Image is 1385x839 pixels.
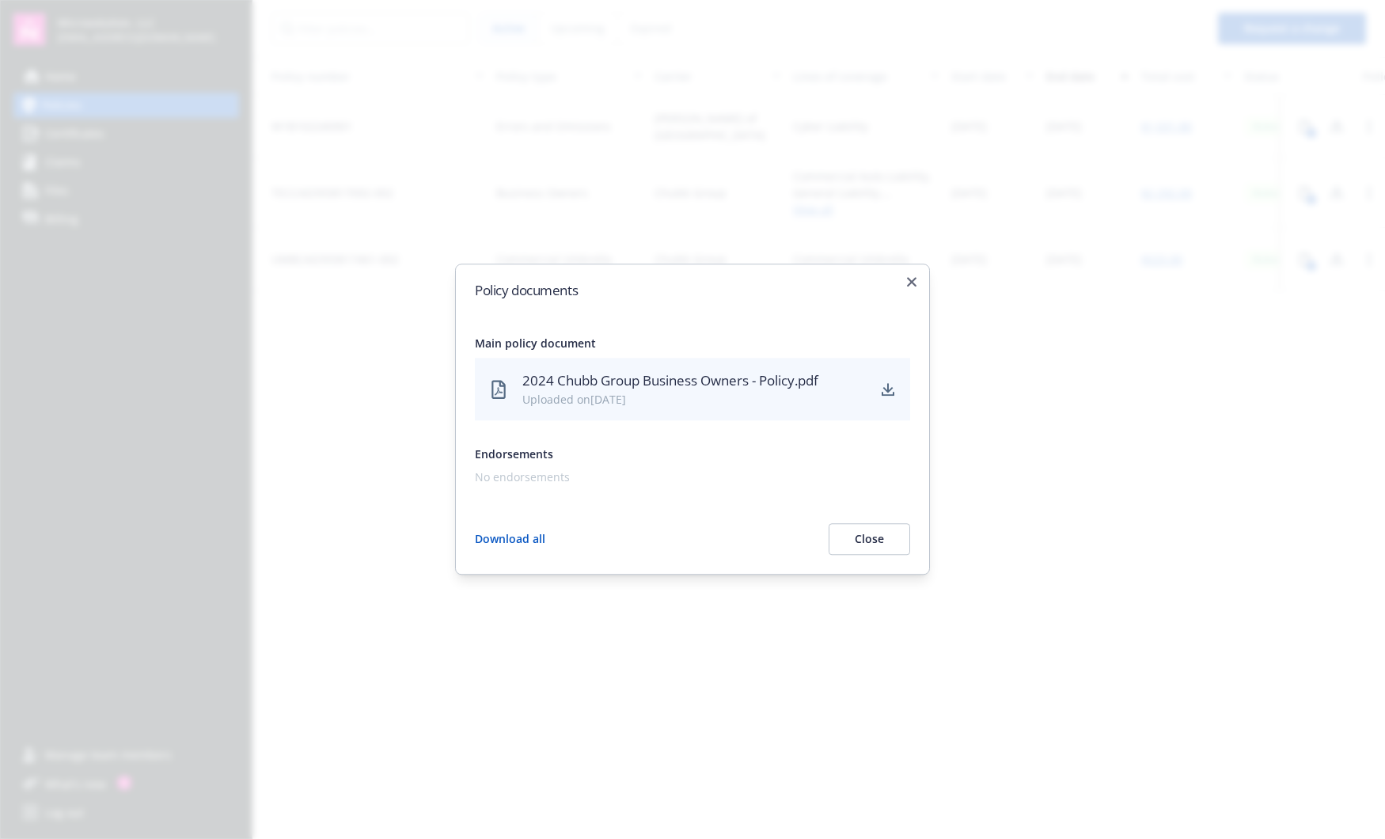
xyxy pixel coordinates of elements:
[878,380,897,399] a: download
[475,335,910,351] div: Main policy document
[522,392,866,408] div: Uploaded on [DATE]
[475,283,910,297] h2: Policy documents
[475,469,904,486] div: No endorsements
[475,524,545,556] button: Download all
[829,524,910,556] button: Close
[475,446,910,463] div: Endorsements
[522,370,866,391] div: 2024 Chubb Group Business Owners - Policy.pdf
